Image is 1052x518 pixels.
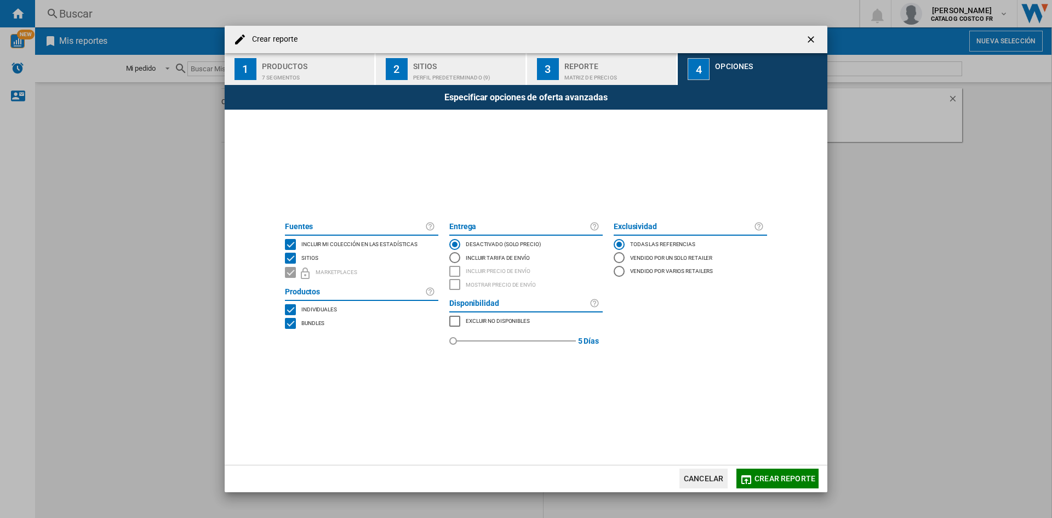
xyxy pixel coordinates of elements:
span: Marketplaces [316,267,357,275]
md-checkbox: SITES [285,251,438,265]
div: Especificar opciones de oferta avanzadas [225,85,827,110]
md-slider: red [453,328,576,354]
label: Fuentes [285,220,425,234]
label: Disponibilidad [449,297,590,310]
button: 2 Sitios Perfil predeterminado (9) [376,53,527,85]
md-radio-button: DESACTIVADO (solo precio) [449,238,603,251]
label: Exclusividad [614,220,754,234]
md-checkbox: MARKETPLACES [285,265,438,280]
button: Cancelar [679,469,728,488]
div: Productos [262,58,370,69]
md-checkbox: SINGLE [285,303,438,317]
div: Sitios [413,58,521,69]
ng-md-icon: getI18NText('BUTTONS.CLOSE_DIALOG') [805,34,819,47]
md-radio-button: Vendido por un solo retailer [614,251,767,264]
div: 3 [537,58,559,80]
div: Matriz de precios [564,69,672,81]
div: Reporte [564,58,672,69]
div: 2 [386,58,408,80]
div: 7 segmentos [262,69,370,81]
md-checkbox: SHOW DELIVERY PRICE [449,278,603,292]
md-checkbox: INCLUDE DELIVERY PRICE [449,265,603,278]
label: Entrega [449,220,590,234]
span: Mostrar precio de envío [466,280,536,288]
label: Productos [285,286,425,299]
span: Crear reporte [754,474,815,483]
span: Incluir precio de envío [466,266,530,274]
md-radio-button: Incluir tarifa de envío [449,251,603,264]
div: 1 [235,58,256,80]
button: 1 Productos 7 segmentos [225,53,375,85]
div: 4 [688,58,710,80]
md-checkbox: BUNDLES [285,316,438,330]
label: 5 Días [578,328,599,354]
button: 4 Opciones [678,53,827,85]
span: Bundles [301,318,324,326]
div: Perfil predeterminado (9) [413,69,521,81]
md-checkbox: MARKETPLACES [449,315,603,328]
button: 3 Reporte Matriz de precios [527,53,678,85]
div: Opciones [715,58,823,69]
button: getI18NText('BUTTONS.CLOSE_DIALOG') [801,29,823,50]
span: Individuales [301,305,337,312]
span: Sitios [301,253,318,261]
h4: Crear reporte [247,34,298,45]
span: Excluir no disponibles [466,316,530,324]
button: Crear reporte [736,469,819,488]
md-radio-button: Vendido por varios retailers [614,265,767,278]
md-checkbox: INCLUDE MY SITE [285,238,438,252]
span: Incluir mi colección en las estadísticas [301,240,418,247]
md-radio-button: Todas las referencias [614,238,767,251]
